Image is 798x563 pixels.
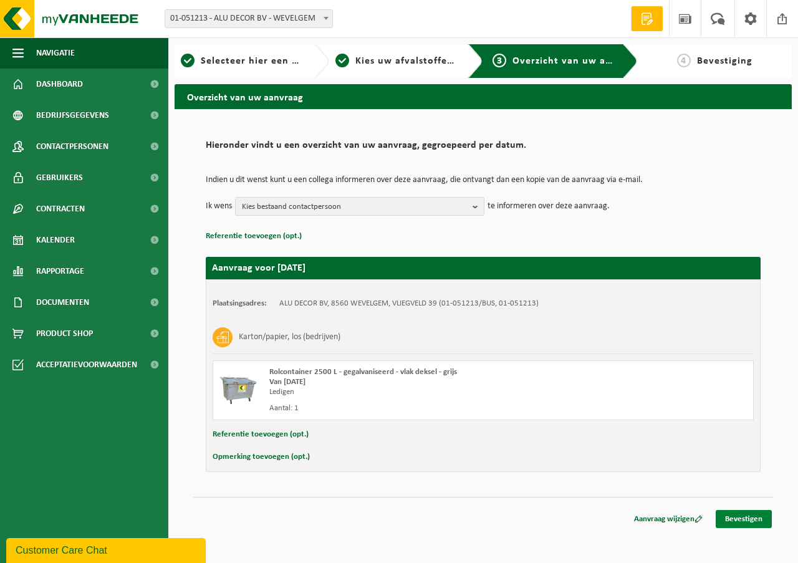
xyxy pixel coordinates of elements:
strong: Van [DATE] [269,378,305,386]
span: Rapportage [36,256,84,287]
span: 2 [335,54,349,67]
span: Contactpersonen [36,131,108,162]
button: Referentie toevoegen (opt.) [213,426,309,443]
a: 2Kies uw afvalstoffen en recipiënten [335,54,459,69]
span: Bevestiging [697,56,752,66]
img: WB-2500-GAL-GY-01.png [219,367,257,405]
span: 1 [181,54,195,67]
a: Aanvraag wijzigen [625,510,712,528]
span: Dashboard [36,69,83,100]
strong: Aanvraag voor [DATE] [212,263,305,273]
td: ALU DECOR BV, 8560 WEVELGEM, VLIEGVELD 39 (01-051213/BUS, 01-051213) [279,299,539,309]
span: Kies uw afvalstoffen en recipiënten [355,56,527,66]
span: Rolcontainer 2500 L - gegalvaniseerd - vlak deksel - grijs [269,368,457,376]
span: Documenten [36,287,89,318]
a: 1Selecteer hier een vestiging [181,54,304,69]
a: Bevestigen [716,510,772,528]
p: Ik wens [206,197,232,216]
button: Opmerking toevoegen (opt.) [213,449,310,465]
h3: Karton/papier, los (bedrijven) [239,327,340,347]
iframe: chat widget [6,536,208,563]
span: Kalender [36,224,75,256]
span: 01-051213 - ALU DECOR BV - WEVELGEM [165,10,332,27]
span: 3 [493,54,506,67]
div: Aantal: 1 [269,403,533,413]
span: Acceptatievoorwaarden [36,349,137,380]
p: te informeren over deze aanvraag. [488,197,610,216]
span: Gebruikers [36,162,83,193]
h2: Hieronder vindt u een overzicht van uw aanvraag, gegroepeerd per datum. [206,140,761,157]
div: Ledigen [269,387,533,397]
span: 01-051213 - ALU DECOR BV - WEVELGEM [165,9,333,28]
button: Kies bestaand contactpersoon [235,197,484,216]
strong: Plaatsingsadres: [213,299,267,307]
span: Navigatie [36,37,75,69]
p: Indien u dit wenst kunt u een collega informeren over deze aanvraag, die ontvangt dan een kopie v... [206,176,761,185]
span: 4 [677,54,691,67]
span: Selecteer hier een vestiging [201,56,335,66]
span: Contracten [36,193,85,224]
span: Kies bestaand contactpersoon [242,198,468,216]
span: Product Shop [36,318,93,349]
h2: Overzicht van uw aanvraag [175,84,792,108]
span: Bedrijfsgegevens [36,100,109,131]
button: Referentie toevoegen (opt.) [206,228,302,244]
span: Overzicht van uw aanvraag [512,56,644,66]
